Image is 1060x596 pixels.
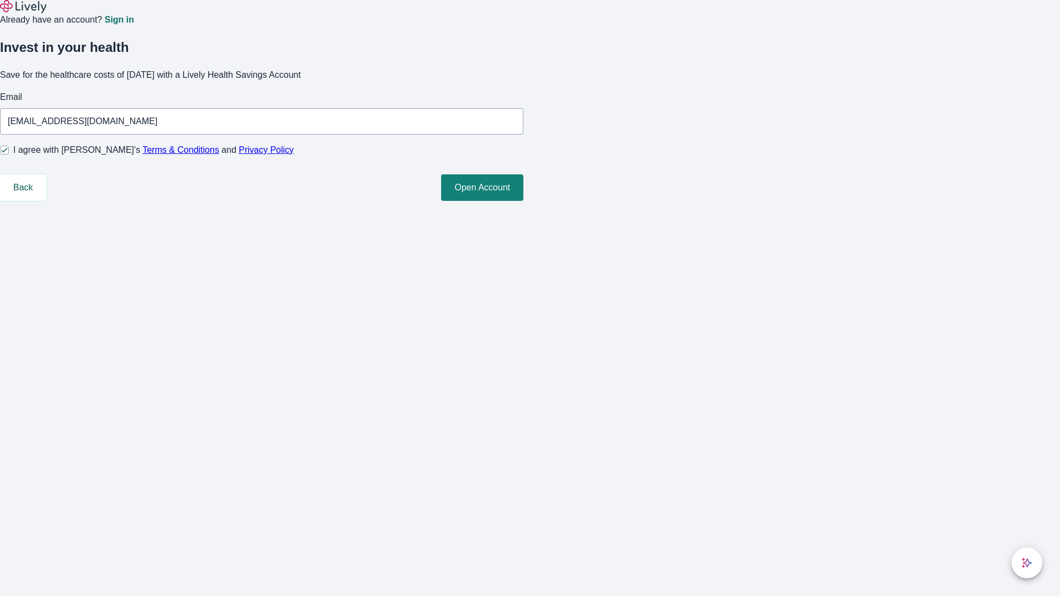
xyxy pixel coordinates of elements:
a: Privacy Policy [239,145,294,155]
button: chat [1011,547,1042,578]
button: Open Account [441,174,523,201]
svg: Lively AI Assistant [1021,557,1032,568]
a: Sign in [104,15,134,24]
a: Terms & Conditions [142,145,219,155]
span: I agree with [PERSON_NAME]’s and [13,143,294,157]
